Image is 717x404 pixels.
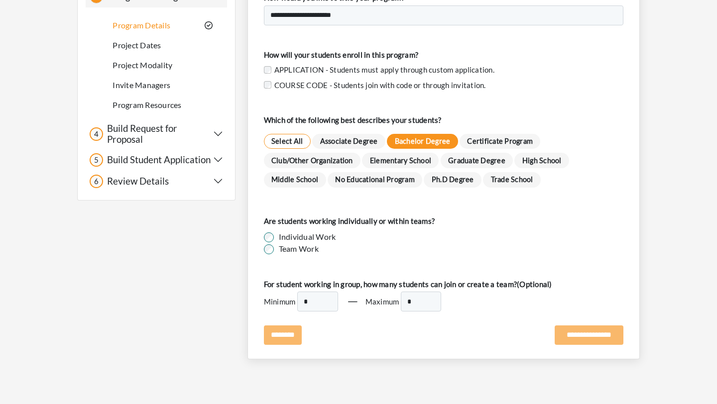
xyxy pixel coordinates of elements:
button: 4 Build Request for Proposal [90,123,223,145]
span: High School [514,153,569,168]
button: 6 Review Details [90,175,223,188]
label: Team Work [279,243,319,255]
span: Trade School [483,172,541,188]
label: Which of the following best describes your students? [264,114,442,126]
div: 6 [90,175,103,188]
span: Ph.D Degree [424,172,481,188]
div: 4 [90,127,103,141]
span: Select All [264,134,311,149]
p: Minimum [264,296,296,307]
a: Program Details [113,20,170,30]
span: Elementary School [362,153,439,168]
label: APPLICATION - Students must apply through custom application. [271,64,494,76]
span: Bachelor Degree [387,134,458,149]
p: Maximum [365,296,399,307]
div: 5 [90,153,103,167]
span: Graduate Degree [441,153,513,168]
label: Individual Work [279,231,336,243]
button: 5 Build Student Application [90,153,223,167]
span: No Educational Program [328,172,422,188]
span: Certificate Program [460,134,541,149]
span: Middle School [264,172,326,188]
label: How will your students enroll in this program? [264,49,419,61]
h5: Review Details [103,176,169,187]
h5: Build Student Application [103,154,211,166]
span: Club/Other Organization [264,153,361,168]
span: Associate Degree [312,134,385,149]
h5: Build Request for Proposal [103,123,213,145]
label: COURSE CODE - Students join with code or through invitation. [271,80,486,91]
label: For student working in group, how many students can join or create a team?(Optional) [264,279,552,290]
label: Are students working individually or within teams? [264,215,435,227]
